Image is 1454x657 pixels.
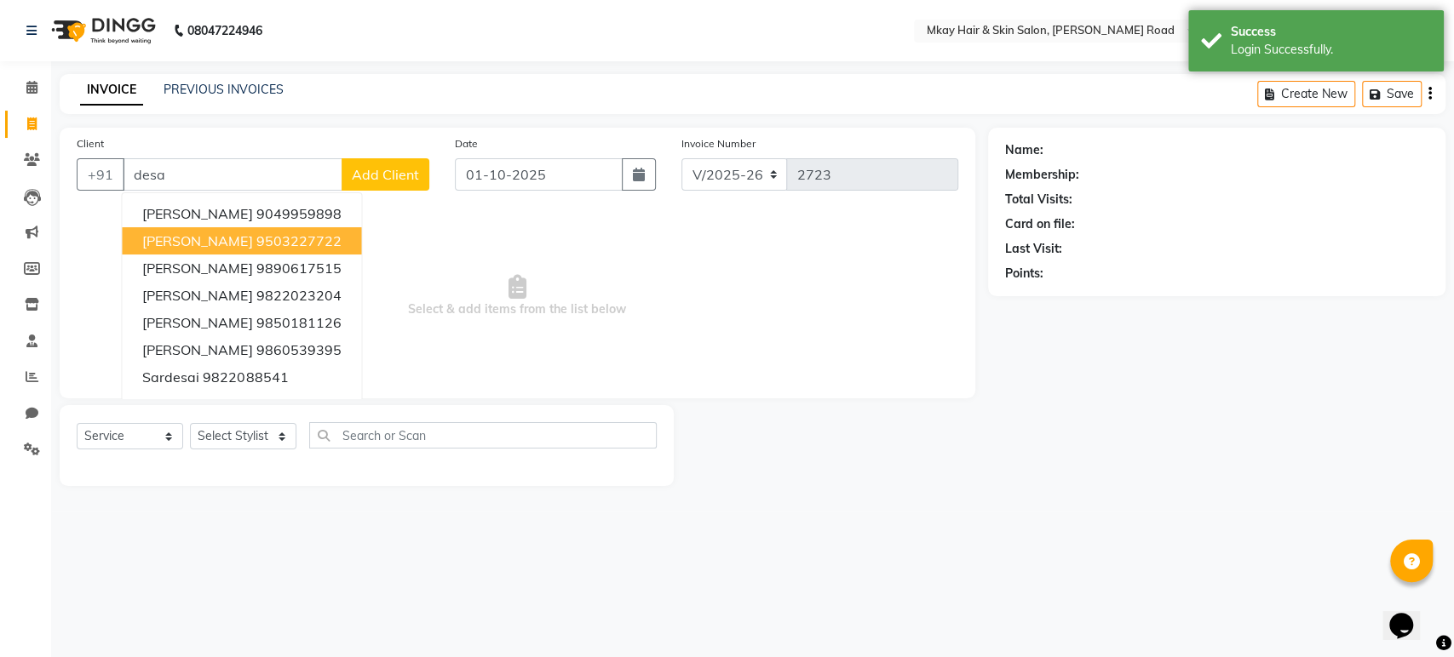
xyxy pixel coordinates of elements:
input: Search or Scan [309,422,657,448]
ngb-highlight: 9503227722 [256,232,341,249]
ngb-highlight: 9822088541 [203,368,288,386]
img: logo [43,7,160,54]
span: [PERSON_NAME] [142,232,252,249]
label: Invoice Number [681,136,756,151]
span: [PERSON_NAME] [142,396,252,413]
ngb-highlight: 9822023204 [256,287,341,304]
div: Login Successfully. [1231,41,1431,59]
div: Total Visits: [1005,191,1072,209]
label: Client [77,136,104,151]
button: Save [1362,81,1422,107]
span: Select & add items from the list below [77,211,958,381]
div: Card on file: [1005,215,1075,233]
label: Date [455,136,478,151]
button: Add Client [342,158,429,191]
span: [PERSON_NAME] [142,287,252,304]
ngb-highlight: 9850181126 [256,314,341,331]
button: Create New [1257,81,1355,107]
ngb-highlight: 9049959898 [256,205,341,222]
span: [PERSON_NAME] [142,341,252,358]
ngb-highlight: 9860539395 [256,341,341,358]
ngb-highlight: 9881931212 [256,396,341,413]
span: [PERSON_NAME] [142,260,252,277]
div: Last Visit: [1005,240,1062,258]
span: Add Client [352,166,419,183]
a: PREVIOUS INVOICES [164,82,284,97]
b: 08047224946 [187,7,262,54]
div: Success [1231,23,1431,41]
div: Points: [1005,265,1043,283]
a: INVOICE [80,75,143,106]
div: Membership: [1005,166,1079,184]
input: Search by Name/Mobile/Email/Code [123,158,342,191]
span: [PERSON_NAME] [142,314,252,331]
span: sardesai [142,368,199,386]
button: +91 [77,158,124,191]
span: [PERSON_NAME] [142,205,252,222]
iframe: chat widget [1382,589,1437,640]
ngb-highlight: 9890617515 [256,260,341,277]
div: Name: [1005,141,1043,159]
